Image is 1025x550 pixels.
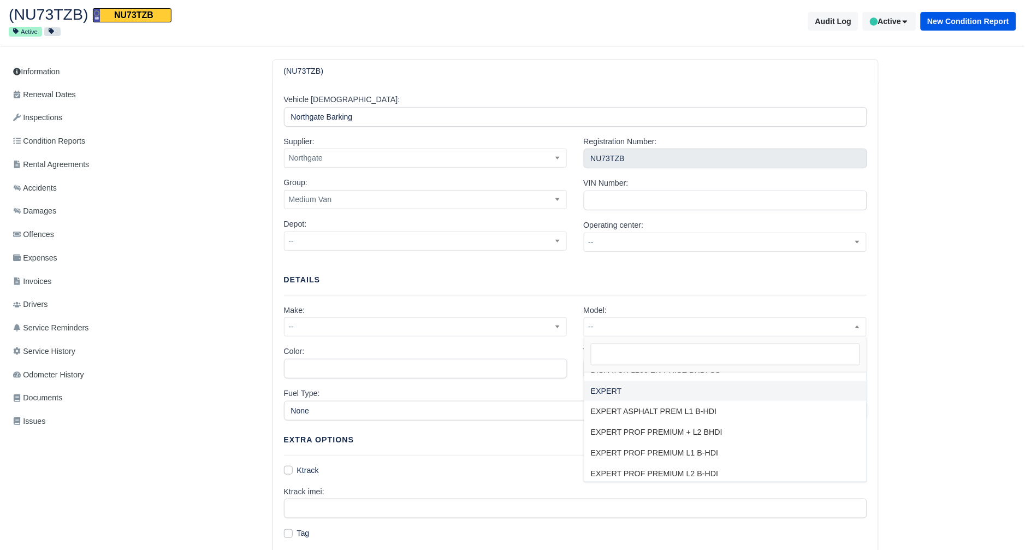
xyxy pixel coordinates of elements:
[284,190,567,209] span: Medium Van
[9,27,42,37] small: Active
[9,341,134,362] a: Service History
[9,294,134,315] a: Drivers
[584,219,644,232] label: Operating center:
[297,527,310,540] label: Tag
[9,411,134,432] a: Issues
[284,176,308,189] label: Group:
[13,392,62,404] span: Documents
[9,84,134,105] a: Renewal Dates
[284,304,305,317] label: Make:
[284,149,567,168] span: Northgate
[13,369,84,381] span: Odometer History
[584,401,867,422] li: EXPERT ASPHALT PREM L1 B-HDI
[284,486,324,498] label: Ktrack imei:
[9,271,134,292] a: Invoices
[9,317,134,339] a: Service Reminders
[13,345,75,358] span: Service History
[285,193,567,206] span: Medium Van
[13,111,62,124] span: Inspections
[284,345,305,358] label: Color:
[9,200,134,222] a: Damages
[584,464,867,484] li: EXPERT PROF PREMIUM L2 B-HDI
[584,320,867,334] span: --
[584,317,867,336] span: --
[13,228,54,241] span: Offences
[808,12,858,31] button: Audit Log
[284,387,320,400] label: Fuel Type:
[921,12,1016,31] button: New Condition Report
[9,178,134,199] a: Accidents
[285,151,567,165] span: Northgate
[584,149,867,168] input: Vehicle number plate, model/make will be populated automatically!
[584,422,867,442] li: EXPERT PROF PREMIUM + L2 BHDI
[297,464,319,477] label: Ktrack
[284,135,315,148] label: Supplier:
[284,67,324,76] h6: (NU73TZB)
[93,8,171,22] span: NU73TZB
[584,304,607,317] label: Model:
[13,322,88,334] span: Service Reminders
[284,275,321,284] strong: Details
[13,298,48,311] span: Drivers
[284,232,567,251] span: --
[9,107,134,128] a: Inspections
[9,387,134,409] a: Documents
[13,88,76,101] span: Renewal Dates
[9,364,134,386] a: Odometer History
[9,131,134,152] a: Condition Reports
[584,443,867,463] li: EXPERT PROF PREMIUM L1 B-HDI
[13,158,89,171] span: Rental Agreements
[13,182,57,194] span: Accidents
[9,154,134,175] a: Rental Agreements
[584,233,867,252] span: --
[584,135,657,148] label: Registration Number:
[863,12,916,31] button: Active
[284,93,400,106] label: Vehicle [DEMOGRAPHIC_DATA]:
[584,177,629,190] label: VIN Number:
[9,62,134,82] a: Information
[284,317,567,336] span: --
[285,234,567,248] span: --
[13,135,85,147] span: Condition Reports
[13,252,57,264] span: Expenses
[13,415,45,428] span: Issues
[9,247,134,269] a: Expenses
[584,235,867,249] span: --
[13,205,56,217] span: Damages
[13,275,51,288] span: Invoices
[584,381,867,401] li: EXPERT
[9,6,505,22] h2: (NU73TZB)
[285,320,567,334] span: --
[284,218,307,230] label: Depot:
[9,224,134,245] a: Offences
[284,435,354,444] strong: Extra Options
[284,107,867,127] input: e.g. Vehicle1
